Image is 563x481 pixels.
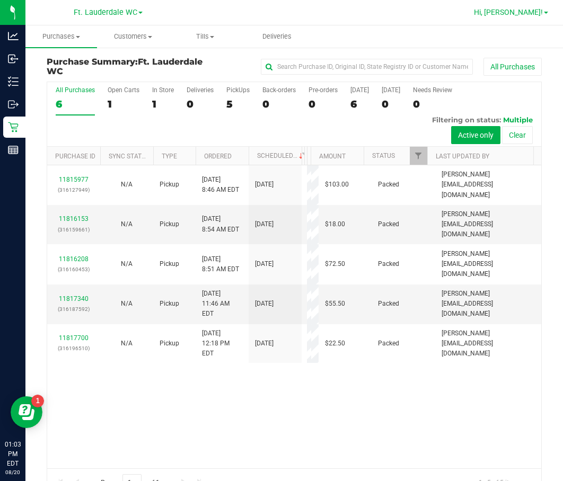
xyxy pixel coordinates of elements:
p: (316127949) [54,185,94,195]
span: [DATE] [255,219,274,229]
a: Type [162,153,177,160]
button: N/A [121,180,133,190]
h3: Purchase Summary: [47,57,212,76]
inline-svg: Inventory [8,76,19,87]
span: [PERSON_NAME][EMAIL_ADDRESS][DOMAIN_NAME] [442,209,535,240]
span: [DATE] 8:46 AM EDT [202,175,239,195]
span: Packed [378,219,399,229]
span: [DATE] 8:54 AM EDT [202,214,239,234]
button: N/A [121,339,133,349]
a: Ordered [204,153,232,160]
span: Pickup [160,259,179,269]
div: Back-orders [262,86,296,94]
a: Purchase ID [55,153,95,160]
span: $103.00 [325,180,349,190]
div: 0 [413,98,452,110]
div: 6 [350,98,369,110]
p: (316196510) [54,343,94,353]
a: Amount [319,153,346,160]
span: Packed [378,259,399,269]
span: [DATE] [255,259,274,269]
span: Multiple [503,115,533,124]
a: Status [372,152,395,159]
div: [DATE] [350,86,369,94]
div: 0 [309,98,338,110]
button: Clear [502,126,533,144]
div: 1 [152,98,174,110]
span: Tills [170,32,240,41]
span: [DATE] [255,299,274,309]
span: Customers [98,32,168,41]
div: 0 [262,98,296,110]
a: 11815977 [59,176,89,183]
p: (316159661) [54,225,94,235]
th: Address [307,147,311,165]
span: Ft. Lauderdale WC [47,57,203,76]
p: 01:03 PM EDT [5,440,21,468]
span: Ft. Lauderdale WC [74,8,137,17]
div: 5 [226,98,250,110]
a: Last Updated By [436,153,489,160]
span: Pickup [160,180,179,190]
span: Not Applicable [121,220,133,228]
div: In Store [152,86,174,94]
a: Purchases [25,25,97,48]
inline-svg: Reports [8,145,19,155]
a: 11817340 [59,295,89,302]
span: [PERSON_NAME][EMAIL_ADDRESS][DOMAIN_NAME] [442,249,535,280]
span: Not Applicable [121,300,133,307]
span: Filtering on status: [432,115,501,124]
button: N/A [121,259,133,269]
span: Purchases [25,32,97,41]
inline-svg: Inbound [8,54,19,64]
a: 11816153 [59,215,89,222]
span: Pickup [160,219,179,229]
span: Packed [378,180,399,190]
span: Not Applicable [121,181,133,188]
div: Open Carts [108,86,139,94]
button: Active only [451,126,500,144]
span: [DATE] [255,339,274,349]
iframe: Resource center [11,396,42,428]
div: 1 [108,98,139,110]
div: [DATE] [382,86,400,94]
span: Packed [378,339,399,349]
span: $22.50 [325,339,345,349]
button: All Purchases [483,58,542,76]
span: Pickup [160,299,179,309]
span: Not Applicable [121,260,133,268]
button: N/A [121,299,133,309]
span: [DATE] 11:46 AM EDT [202,289,242,319]
div: Pre-orders [309,86,338,94]
div: 6 [56,98,95,110]
a: 11816208 [59,255,89,263]
div: PickUps [226,86,250,94]
input: Search Purchase ID, Original ID, State Registry ID or Customer Name... [261,59,473,75]
div: Needs Review [413,86,452,94]
inline-svg: Retail [8,122,19,132]
a: Tills [169,25,241,48]
span: Hi, [PERSON_NAME]! [474,8,543,16]
div: 0 [382,98,400,110]
div: All Purchases [56,86,95,94]
span: Not Applicable [121,340,133,347]
span: $72.50 [325,259,345,269]
div: Deliveries [187,86,214,94]
a: 11817700 [59,334,89,342]
span: Packed [378,299,399,309]
span: [DATE] [255,180,274,190]
inline-svg: Analytics [8,31,19,41]
span: [PERSON_NAME][EMAIL_ADDRESS][DOMAIN_NAME] [442,289,535,319]
iframe: Resource center unread badge [31,395,44,407]
span: [PERSON_NAME][EMAIL_ADDRESS][DOMAIN_NAME] [442,328,535,359]
span: Pickup [160,339,179,349]
span: [PERSON_NAME][EMAIL_ADDRESS][DOMAIN_NAME] [442,170,535,200]
a: Filter [410,147,427,165]
a: Scheduled [257,152,305,159]
span: Deliveries [248,32,306,41]
a: Sync Status [109,153,149,160]
span: [DATE] 12:18 PM EDT [202,328,242,359]
button: N/A [121,219,133,229]
a: Deliveries [241,25,312,48]
a: Customers [97,25,169,48]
